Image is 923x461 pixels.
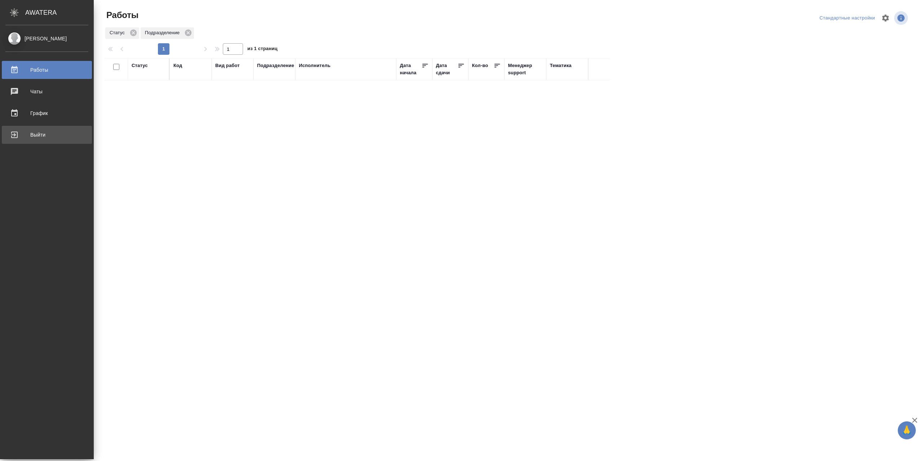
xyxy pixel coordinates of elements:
div: [PERSON_NAME] [5,35,88,43]
div: Исполнитель [299,62,331,69]
a: График [2,104,92,122]
div: Дата начала [400,62,421,76]
div: Чаты [5,86,88,97]
div: Подразделение [141,27,194,39]
a: Чаты [2,83,92,101]
div: AWATERA [25,5,94,20]
span: Настроить таблицу [877,9,894,27]
div: Код [173,62,182,69]
div: Вид работ [215,62,240,69]
button: 🙏 [898,421,916,439]
a: Работы [2,61,92,79]
div: Кол-во [472,62,488,69]
div: Дата сдачи [436,62,458,76]
span: Посмотреть информацию [894,11,909,25]
div: Подразделение [257,62,294,69]
p: Подразделение [145,29,182,36]
span: из 1 страниц [247,44,278,55]
span: 🙏 [901,423,913,438]
div: Тематика [550,62,571,69]
div: Менеджер support [508,62,543,76]
div: График [5,108,88,119]
p: Статус [110,29,127,36]
div: Статус [105,27,139,39]
span: Работы [105,9,138,21]
a: Выйти [2,126,92,144]
div: split button [818,13,877,24]
div: Статус [132,62,148,69]
div: Выйти [5,129,88,140]
div: Работы [5,65,88,75]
